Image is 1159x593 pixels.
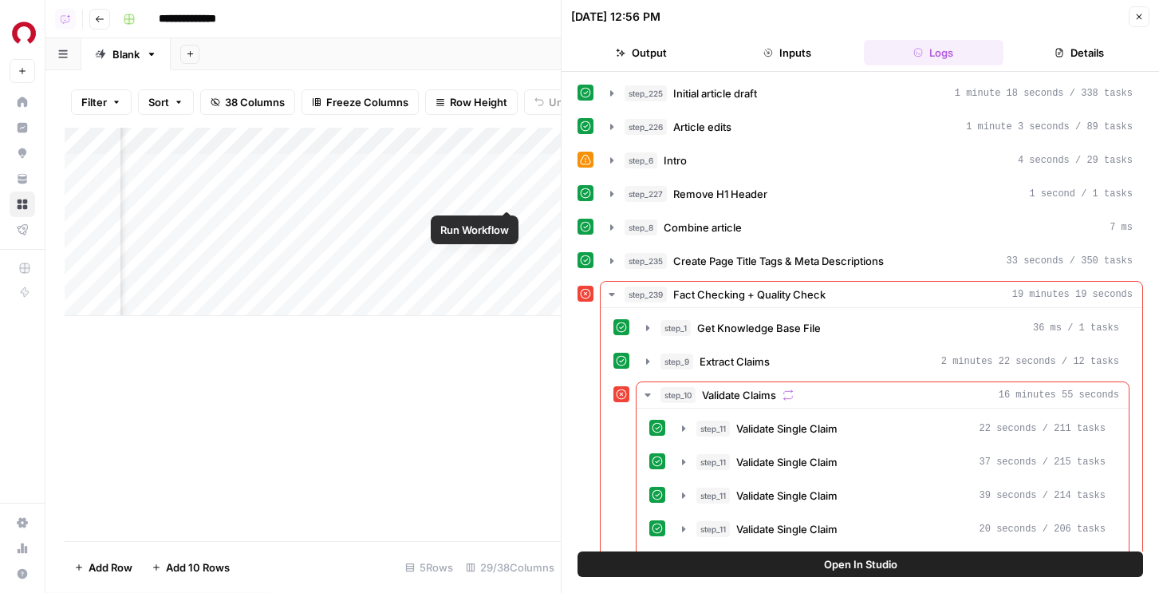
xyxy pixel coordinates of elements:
span: step_8 [625,219,657,235]
span: Remove H1 Header [673,186,767,202]
a: Insights [10,115,35,140]
span: 4 seconds / 29 tasks [1018,153,1133,168]
span: Validate Single Claim [736,454,838,470]
span: Undo [549,94,576,110]
div: 5 Rows [399,555,459,580]
span: Extract Claims [700,354,770,370]
button: Workspace: Rocket Mortgage [10,13,35,53]
span: 39 seconds / 214 tasks [980,488,1106,503]
span: Filter [81,94,107,110]
button: 20 seconds / 206 tasks [672,516,1115,542]
span: Row Height [450,94,507,110]
span: step_11 [696,421,730,437]
span: Sort [148,94,169,110]
span: Create Page Title Tags & Meta Descriptions [673,253,884,269]
span: step_235 [625,253,667,269]
span: step_1 [660,320,691,336]
a: Opportunities [10,140,35,166]
span: Intro [664,152,687,168]
a: Home [10,89,35,115]
button: Add Row [65,555,142,580]
span: Get Knowledge Base File [697,320,821,336]
span: Add Row [89,559,132,575]
span: step_11 [696,488,730,504]
span: 33 seconds / 350 tasks [1007,254,1133,268]
span: 7 ms [1110,220,1133,235]
button: 7 ms [601,215,1142,240]
span: 1 minute 3 seconds / 89 tasks [966,120,1133,134]
button: Add 10 Rows [142,555,239,580]
button: Open In Studio [578,551,1143,577]
span: 19 minutes 19 seconds [1012,287,1133,302]
button: 38 Columns [200,89,295,115]
span: 22 seconds / 211 tasks [980,421,1106,436]
span: 1 minute 18 seconds / 338 tasks [955,86,1133,101]
button: Details [1010,40,1149,65]
span: Combine article [664,219,742,235]
span: Validate Single Claim [736,488,838,504]
button: 22 seconds / 211 tasks [672,416,1115,441]
button: 37 seconds / 215 tasks [672,449,1115,475]
div: Blank [112,46,140,62]
a: Browse [10,192,35,217]
button: Freeze Columns [302,89,419,115]
span: 36 ms / 1 tasks [1033,321,1119,335]
a: Settings [10,510,35,536]
button: Undo [524,89,586,115]
span: 1 second / 1 tasks [1029,187,1133,201]
span: Initial article draft [673,85,757,101]
button: Logs [864,40,1003,65]
div: 29/38 Columns [459,555,561,580]
button: 1 minute 18 seconds / 338 tasks [601,81,1142,106]
span: 38 Columns [225,94,285,110]
img: Rocket Mortgage Logo [10,18,38,47]
span: step_9 [660,354,693,370]
span: Open In Studio [824,556,897,572]
div: [DATE] 12:56 PM [571,9,660,25]
span: step_11 [696,521,730,537]
span: step_10 [660,387,696,403]
span: 2 minutes 22 seconds / 12 tasks [941,354,1119,369]
span: Validate Single Claim [736,421,838,437]
span: step_239 [625,287,667,302]
button: 33 seconds / 350 tasks [601,248,1142,274]
a: Usage [10,536,35,561]
span: Article edits [673,119,731,135]
a: Your Data [10,166,35,192]
button: 39 seconds / 214 tasks [672,483,1115,508]
button: 1 second / 1 tasks [601,181,1142,207]
button: 16 minutes 55 seconds [637,382,1129,408]
span: Validate Claims [702,387,776,403]
span: step_225 [625,85,667,101]
button: 19 minutes 19 seconds [601,282,1142,307]
button: 1 minute 3 seconds / 89 tasks [601,114,1142,140]
span: Freeze Columns [326,94,408,110]
button: 35 seconds / 451 tasks [672,550,1115,575]
a: Blank [81,38,171,70]
button: Inputs [717,40,857,65]
span: step_226 [625,119,667,135]
button: 4 seconds / 29 tasks [601,148,1142,173]
span: Validate Single Claim [736,521,838,537]
button: Filter [71,89,132,115]
button: Output [571,40,711,65]
span: 37 seconds / 215 tasks [980,455,1106,469]
span: step_227 [625,186,667,202]
span: 20 seconds / 206 tasks [980,522,1106,536]
button: Row Height [425,89,518,115]
span: step_6 [625,152,657,168]
div: Run Workflow [440,222,509,238]
button: Help + Support [10,561,35,587]
button: Sort [138,89,194,115]
a: Flightpath [10,217,35,243]
span: 16 minutes 55 seconds [999,388,1119,402]
button: 2 minutes 22 seconds / 12 tasks [637,349,1129,374]
button: 36 ms / 1 tasks [637,315,1129,341]
span: step_11 [696,454,730,470]
span: Add 10 Rows [166,559,230,575]
span: Fact Checking + Quality Check [673,287,826,302]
